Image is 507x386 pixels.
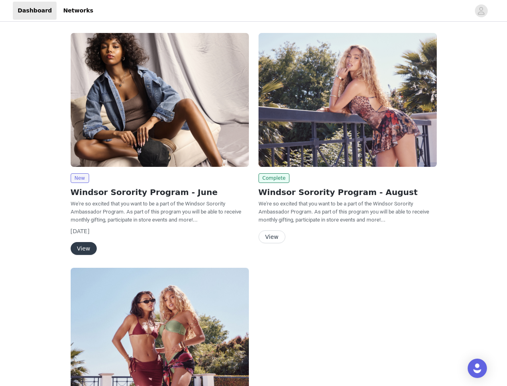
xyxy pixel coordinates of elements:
[71,246,97,252] a: View
[71,33,249,167] img: Windsor
[259,230,285,243] button: View
[468,359,487,378] div: Open Intercom Messenger
[71,173,89,183] span: New
[259,33,437,167] img: Windsor
[13,2,57,20] a: Dashboard
[71,242,97,255] button: View
[58,2,98,20] a: Networks
[477,4,485,17] div: avatar
[259,186,437,198] h2: Windsor Sorority Program - August
[259,234,285,240] a: View
[259,173,290,183] span: Complete
[71,228,90,234] span: [DATE]
[259,201,429,223] span: We're so excited that you want to be a part of the Windsor Sorority Ambassador Program. As part o...
[71,186,249,198] h2: Windsor Sorority Program - June
[71,201,241,223] span: We're so excited that you want to be a part of the Windsor Sorority Ambassador Program. As part o...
